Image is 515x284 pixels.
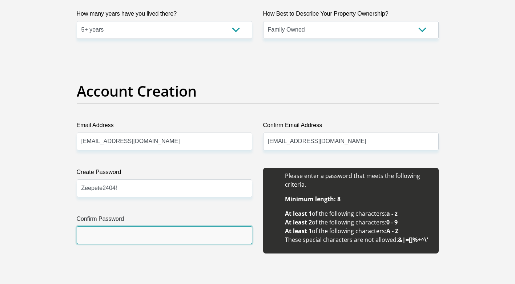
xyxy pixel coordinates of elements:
[285,171,431,189] li: Please enter a password that meets the following criteria.
[285,227,431,235] li: of the following characters:
[285,218,312,226] b: At least 2
[285,210,312,218] b: At least 1
[77,9,252,21] label: How many years have you lived there?
[285,195,341,203] b: Minimum length: 8
[263,21,439,39] select: Please select a value
[77,133,252,150] input: Email Address
[386,210,398,218] b: a - z
[263,9,439,21] label: How Best to Describe Your Property Ownership?
[77,168,252,179] label: Create Password
[386,218,398,226] b: 0 - 9
[398,236,428,244] b: &|=[]%+^\'
[285,209,431,218] li: of the following characters:
[77,226,252,244] input: Confirm Password
[263,133,439,150] input: Confirm Email Address
[285,227,312,235] b: At least 1
[77,121,252,133] label: Email Address
[77,215,252,226] label: Confirm Password
[263,121,439,133] label: Confirm Email Address
[285,235,431,244] li: These special characters are not allowed:
[77,179,252,197] input: Create Password
[285,218,431,227] li: of the following characters:
[77,82,439,100] h2: Account Creation
[77,21,252,39] select: Please select a value
[386,227,398,235] b: A - Z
